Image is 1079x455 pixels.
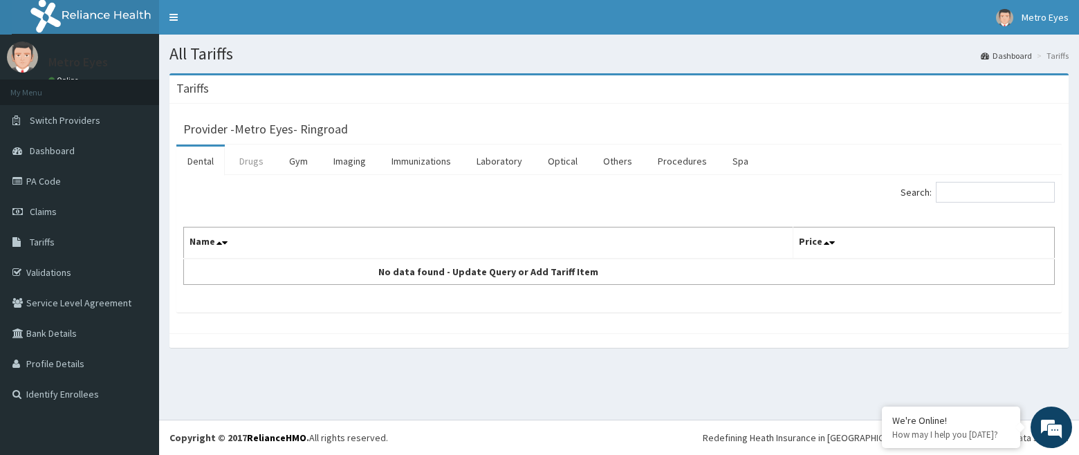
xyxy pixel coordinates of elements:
a: Online [48,75,82,85]
div: Redefining Heath Insurance in [GEOGRAPHIC_DATA] using Telemedicine and Data Science! [703,431,1069,445]
h1: All Tariffs [169,45,1069,63]
a: Gym [278,147,319,176]
a: Drugs [228,147,275,176]
a: Optical [537,147,589,176]
td: No data found - Update Query or Add Tariff Item [184,259,793,285]
span: Tariffs [30,236,55,248]
div: We're Online! [892,414,1010,427]
a: Others [592,147,643,176]
li: Tariffs [1033,50,1069,62]
span: Claims [30,205,57,218]
footer: All rights reserved. [159,420,1079,455]
a: Spa [721,147,759,176]
a: Laboratory [465,147,533,176]
label: Search: [901,182,1055,203]
h3: Provider - Metro Eyes- Ringroad [183,123,348,136]
span: Switch Providers [30,114,100,127]
th: Price [793,228,1055,259]
span: Dashboard [30,145,75,157]
a: Imaging [322,147,377,176]
input: Search: [936,182,1055,203]
p: How may I help you today? [892,429,1010,440]
th: Name [184,228,793,259]
h3: Tariffs [176,82,209,95]
a: Dental [176,147,225,176]
p: Metro Eyes [48,56,108,68]
span: Metro Eyes [1022,11,1069,24]
img: User Image [996,9,1013,26]
strong: Copyright © 2017 . [169,431,309,444]
a: Immunizations [380,147,462,176]
img: User Image [7,41,38,73]
a: Procedures [647,147,718,176]
a: Dashboard [981,50,1032,62]
a: RelianceHMO [247,431,306,444]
